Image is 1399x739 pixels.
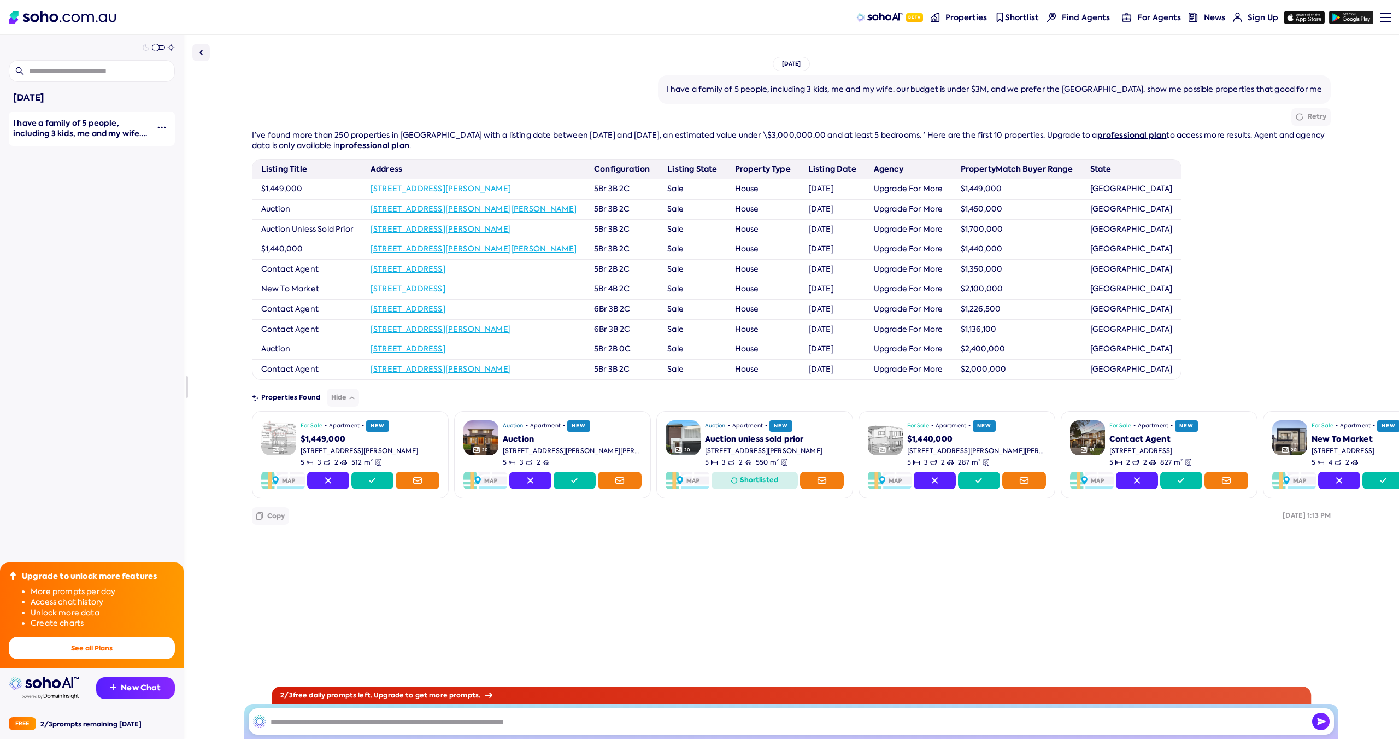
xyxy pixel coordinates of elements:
span: 2 [537,458,549,467]
img: Land size [375,459,381,466]
td: House [726,219,800,239]
img: Carspots [947,459,954,466]
td: [GEOGRAPHIC_DATA] [1081,199,1181,219]
a: [STREET_ADDRESS] [371,304,445,314]
img: Bedrooms [1318,459,1324,466]
img: Carspots [1351,459,1358,466]
img: Bedrooms [509,459,515,466]
td: 6Br 3B 2C [585,319,659,339]
img: Carspots [1149,459,1156,466]
div: $1,440,000 [907,434,1046,445]
img: shortlist-nav icon [995,13,1004,22]
td: House [726,339,800,360]
div: Auction [503,434,642,445]
td: [GEOGRAPHIC_DATA] [1081,219,1181,239]
img: Map [1272,472,1316,489]
th: PropertyMatch Buyer Range [952,160,1081,179]
img: Recommendation icon [110,684,116,690]
span: Apartment [329,421,360,430]
td: House [726,199,800,219]
a: [STREET_ADDRESS][PERSON_NAME][PERSON_NAME] [371,204,577,214]
td: [GEOGRAPHIC_DATA] [1081,239,1181,260]
span: 3 [520,458,532,467]
img: Bedrooms [1115,459,1122,466]
th: Agency [865,160,952,179]
div: 2 / 3 prompts remaining [DATE] [40,719,142,729]
td: 5Br 4B 2C [585,279,659,300]
span: 550 m² [756,458,779,467]
td: Sale [659,299,726,319]
span: Find Agents [1062,12,1110,23]
img: Retry icon [1296,113,1303,121]
td: 5Br 3B 2C [585,239,659,260]
span: Sign Up [1248,12,1278,23]
td: Sale [659,319,726,339]
img: Bedrooms [913,459,920,466]
td: Upgrade For More [865,339,952,360]
a: [STREET_ADDRESS][PERSON_NAME] [371,184,511,193]
div: I have a family of 5 people, including 3 kids, me and my wife. our budget is under $3M, and we pr... [13,118,149,139]
img: google-play icon [1329,11,1373,24]
img: sohoAI logo [856,13,903,22]
td: $2,400,000 [952,339,1081,360]
span: 2 [1143,458,1156,467]
span: News [1204,12,1225,23]
span: • [968,421,971,430]
span: to access more results. Agent and agency data is only available in [252,130,1325,151]
span: Apartment [936,421,966,430]
div: [STREET_ADDRESS][PERSON_NAME][PERSON_NAME] [907,447,1046,456]
td: Upgrade For More [865,259,952,279]
img: Land size [1185,459,1191,466]
td: House [726,279,800,300]
span: 827 m² [1160,458,1183,467]
img: Bathrooms [1335,459,1341,466]
span: Properties [945,12,987,23]
div: [DATE] [13,91,171,105]
td: $1,350,000 [952,259,1081,279]
span: Auction [503,421,524,430]
div: Auction unless sold prior [705,434,844,445]
span: 4 [1329,458,1341,467]
button: See all Plans [9,637,175,659]
span: Apartment [530,421,561,430]
td: 5Br 3B 2C [585,179,659,200]
img: Carspots [543,459,549,466]
td: Upgrade For More [865,199,952,219]
td: Auction Unless Sold Prior [252,219,362,239]
li: More prompts per day [31,586,175,597]
td: [GEOGRAPHIC_DATA] [1081,299,1181,319]
img: Property [868,420,903,455]
div: [STREET_ADDRESS][PERSON_NAME] [705,447,844,456]
td: [GEOGRAPHIC_DATA] [1081,279,1181,300]
img: Gallery Icon [675,447,682,453]
div: Upgrade to unlock more features [22,571,157,582]
div: 2 / 3 free daily prompts left. Upgrade to get more prompts. [272,687,1311,704]
span: 5 [503,458,515,467]
img: Gallery Icon [273,447,279,453]
div: Free [9,717,36,730]
span: NEW [366,420,389,432]
td: Contact Agent [252,319,362,339]
td: New To Market [252,279,362,300]
div: Contact Agent [1109,434,1248,445]
button: Hide [327,389,359,407]
img: Carspots [340,459,347,466]
td: $1,136,100 [952,319,1081,339]
img: Map [261,472,305,489]
span: 3 [318,458,330,467]
span: • [765,421,767,430]
td: $1,449,000 [952,179,1081,200]
span: 2 [1345,458,1358,467]
img: Property [1070,420,1105,455]
td: 6Br 3B 2C [585,299,659,319]
span: NEW [973,420,996,432]
td: Upgrade For More [865,359,952,379]
td: [GEOGRAPHIC_DATA] [1081,179,1181,200]
td: $1,700,000 [952,219,1081,239]
span: 5 [1109,458,1122,467]
span: • [1171,421,1173,430]
img: Land size [983,459,989,466]
span: 2 [1126,458,1139,467]
td: [DATE] [800,339,865,360]
span: For Sale [907,421,929,430]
